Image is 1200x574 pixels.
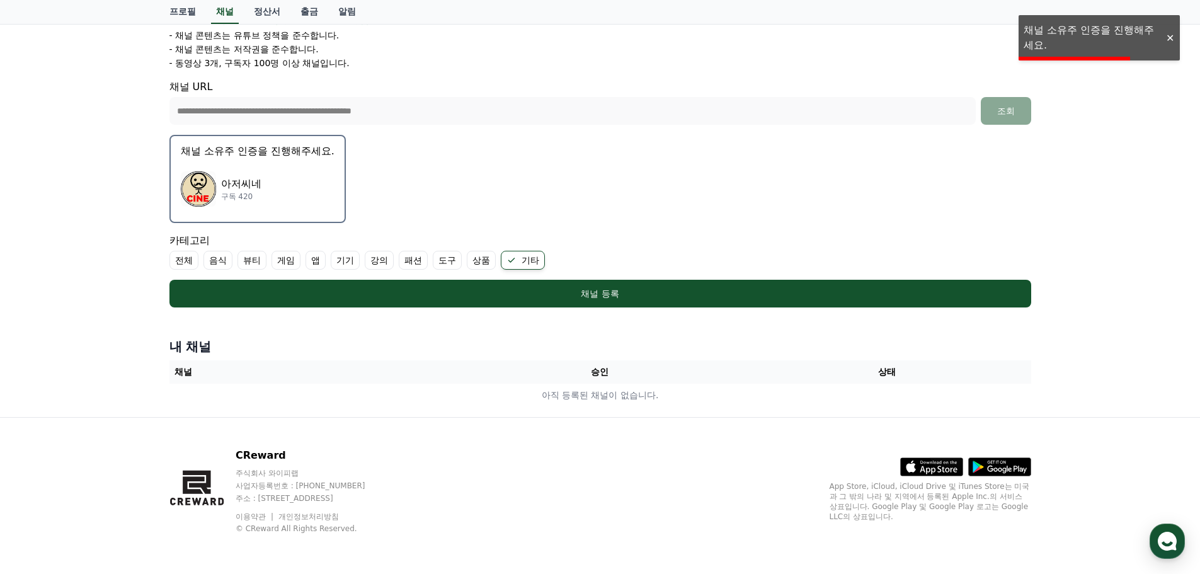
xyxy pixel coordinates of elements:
[40,418,47,428] span: 홈
[236,468,389,478] p: 주식회사 와이피랩
[221,192,261,202] p: 구독 420
[236,493,389,503] p: 주소 : [STREET_ADDRESS]
[743,360,1031,384] th: 상태
[169,29,340,42] p: - 채널 콘텐츠는 유튜브 정책을 준수합니다.
[830,481,1031,522] p: App Store, iCloud, iCloud Drive 및 iTunes Store는 미국과 그 밖의 나라 및 지역에서 등록된 Apple Inc.의 서비스 상표입니다. Goo...
[236,524,389,534] p: © CReward All Rights Reserved.
[169,57,350,69] p: - 동영상 3개, 구독자 100명 이상 채널입니다.
[501,251,545,270] label: 기타
[271,251,300,270] label: 게임
[115,419,130,429] span: 대화
[981,97,1031,125] button: 조회
[278,512,339,521] a: 개인정보처리방침
[221,176,261,192] p: 아저씨네
[169,43,319,55] p: - 채널 콘텐츠는 저작권을 준수합니다.
[986,105,1026,117] div: 조회
[456,360,743,384] th: 승인
[163,399,242,431] a: 설정
[365,251,394,270] label: 강의
[181,171,216,207] img: 아저씨네
[169,360,457,384] th: 채널
[467,251,496,270] label: 상품
[237,251,266,270] label: 뷰티
[83,399,163,431] a: 대화
[236,448,389,463] p: CReward
[169,135,346,223] button: 채널 소유주 인증을 진행해주세요. 아저씨네 아저씨네 구독 420
[169,384,1031,407] td: 아직 등록된 채널이 없습니다.
[195,287,1006,300] div: 채널 등록
[169,338,1031,355] h4: 내 채널
[195,418,210,428] span: 설정
[169,79,1031,125] div: 채널 URL
[236,512,275,521] a: 이용약관
[169,233,1031,270] div: 카테고리
[4,399,83,431] a: 홈
[169,280,1031,307] button: 채널 등록
[169,251,198,270] label: 전체
[236,481,389,491] p: 사업자등록번호 : [PHONE_NUMBER]
[399,251,428,270] label: 패션
[181,144,334,159] p: 채널 소유주 인증을 진행해주세요.
[203,251,232,270] label: 음식
[331,251,360,270] label: 기기
[306,251,326,270] label: 앱
[433,251,462,270] label: 도구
